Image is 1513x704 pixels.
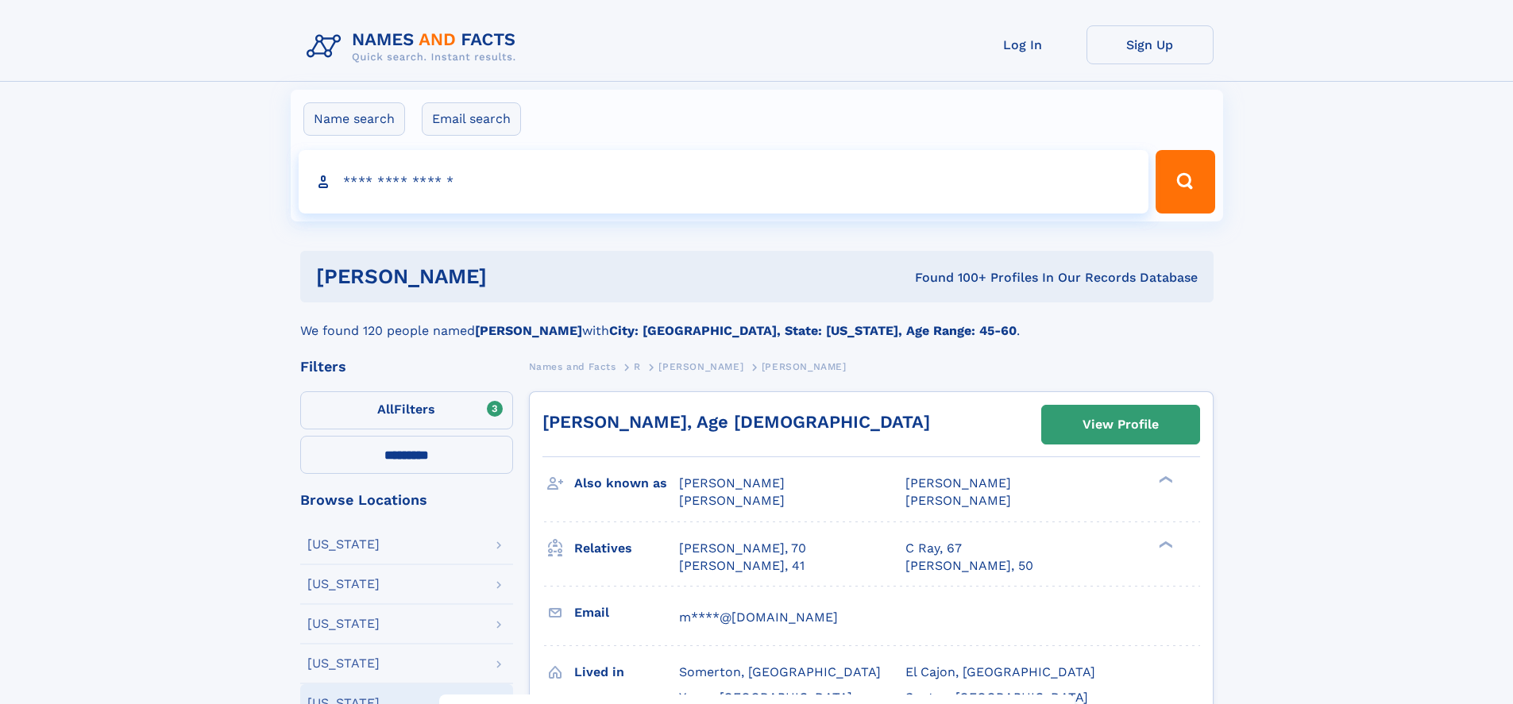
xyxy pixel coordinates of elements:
label: Name search [303,102,405,136]
span: [PERSON_NAME] [905,475,1011,490]
div: Found 100+ Profiles In Our Records Database [701,269,1198,287]
span: [PERSON_NAME] [658,361,743,372]
div: [US_STATE] [307,538,380,551]
div: We found 120 people named with . [300,302,1214,340]
a: R [634,356,641,376]
div: Filters [300,360,513,374]
span: All [377,402,394,417]
a: [PERSON_NAME], Age [DEMOGRAPHIC_DATA] [542,412,930,432]
div: [US_STATE] [307,578,380,591]
h3: Relatives [574,535,679,562]
span: El Cajon, [GEOGRAPHIC_DATA] [905,664,1095,679]
span: R [634,361,641,372]
div: [US_STATE] [307,657,380,670]
a: Names and Facts [529,356,616,376]
a: [PERSON_NAME] [658,356,743,376]
span: [PERSON_NAME] [679,475,785,490]
h3: Also known as [574,470,679,497]
a: Log In [959,25,1087,64]
div: Browse Locations [300,493,513,507]
a: Sign Up [1087,25,1214,64]
span: Somerton, [GEOGRAPHIC_DATA] [679,664,881,679]
label: Email search [422,102,521,136]
div: [US_STATE] [307,617,380,630]
a: [PERSON_NAME], 70 [679,540,806,557]
button: Search Button [1156,150,1214,214]
a: C Ray, 67 [905,540,962,557]
h3: Lived in [574,659,679,686]
b: [PERSON_NAME] [475,323,582,338]
a: [PERSON_NAME], 50 [905,557,1033,575]
div: ❯ [1155,475,1174,485]
label: Filters [300,391,513,429]
span: [PERSON_NAME] [905,493,1011,508]
img: Logo Names and Facts [300,25,529,68]
span: [PERSON_NAME] [762,361,847,372]
a: [PERSON_NAME], 41 [679,557,805,575]
span: [PERSON_NAME] [679,493,785,508]
input: search input [299,150,1149,214]
b: City: [GEOGRAPHIC_DATA], State: [US_STATE], Age Range: 45-60 [609,323,1017,338]
h1: [PERSON_NAME] [316,267,701,287]
a: View Profile [1042,406,1199,444]
div: ❯ [1155,539,1174,549]
div: View Profile [1083,406,1159,443]
h3: Email [574,599,679,626]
